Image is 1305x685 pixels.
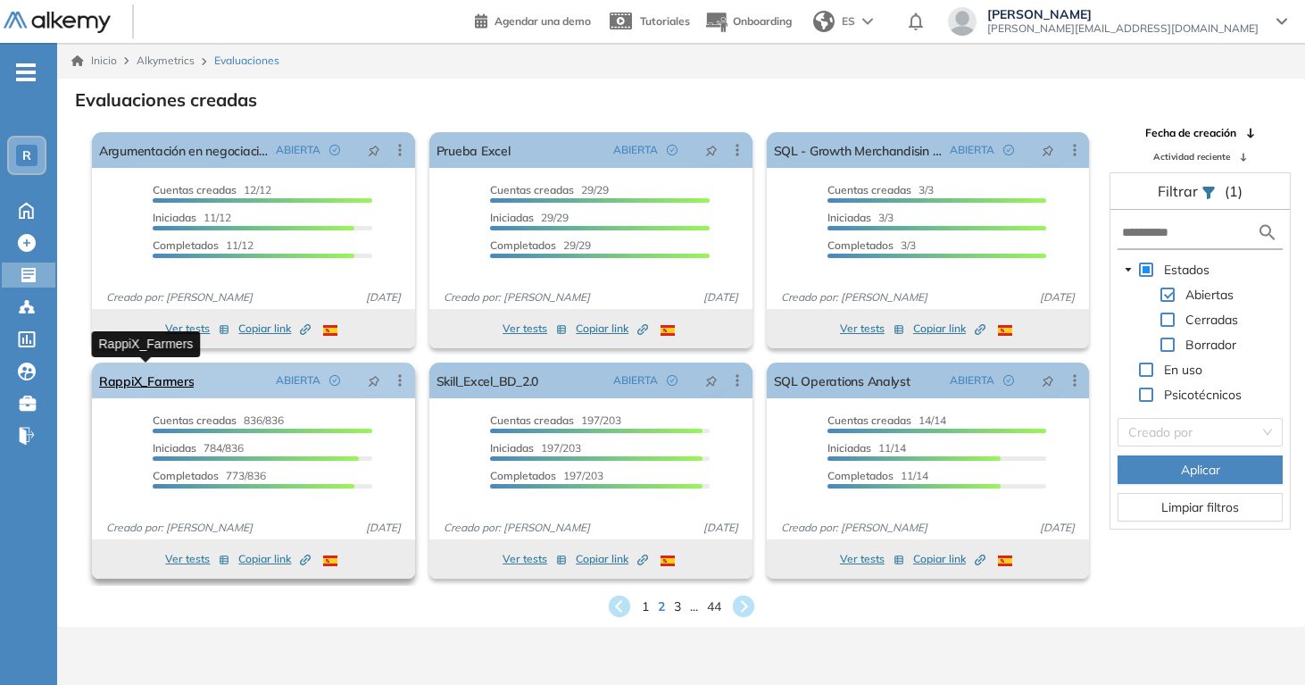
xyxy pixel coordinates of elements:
span: 836/836 [153,414,284,427]
span: Abiertas [1185,287,1234,303]
span: Iniciadas [153,211,196,224]
span: ... [690,597,698,616]
span: 11/12 [153,238,254,252]
button: pushpin [1028,366,1068,395]
span: Cuentas creadas [153,414,237,427]
span: check-circle [1003,375,1014,386]
span: 29/29 [490,238,591,252]
span: [DATE] [696,289,745,305]
span: check-circle [329,375,340,386]
span: pushpin [368,143,380,157]
span: Iniciadas [490,211,534,224]
span: Creado por: [PERSON_NAME] [436,520,597,536]
span: Copiar link [576,551,648,567]
span: Iniciadas [490,441,534,455]
span: 12/12 [153,183,271,196]
span: 3/3 [827,183,934,196]
span: Borrador [1182,334,1240,355]
button: Ver tests [165,318,229,339]
span: 1 [642,597,649,616]
span: ABIERTA [276,372,320,388]
span: [DATE] [1033,520,1082,536]
button: pushpin [354,136,394,164]
span: caret-down [1124,265,1133,274]
span: Completados [827,469,894,482]
span: 29/29 [490,211,569,224]
img: ESP [661,325,675,336]
button: Copiar link [576,318,648,339]
span: [DATE] [359,289,408,305]
span: En uso [1160,359,1206,380]
span: check-circle [1003,145,1014,155]
div: RappiX_Farmers [92,331,201,357]
span: Agendar una demo [495,14,591,28]
span: 44 [707,597,721,616]
span: Completados [153,469,219,482]
button: Ver tests [840,548,904,570]
span: ABIERTA [613,372,658,388]
span: [PERSON_NAME] [987,7,1259,21]
span: Cuentas creadas [827,183,911,196]
img: Logo [4,12,111,34]
button: Limpiar filtros [1118,493,1283,522]
button: pushpin [692,136,731,164]
span: 11/14 [827,469,928,482]
button: Onboarding [704,3,792,41]
span: 11/12 [153,211,231,224]
span: Estados [1160,259,1213,280]
span: Limpiar filtros [1161,497,1239,517]
span: Evaluaciones [214,53,279,69]
span: Creado por: [PERSON_NAME] [774,289,935,305]
a: Agendar una demo [475,9,591,30]
span: [DATE] [359,520,408,536]
span: ABIERTA [950,142,994,158]
span: pushpin [705,373,718,388]
span: Cerradas [1185,312,1238,328]
span: 197/203 [490,441,581,455]
span: 3 [674,597,681,616]
img: ESP [998,556,1012,566]
span: 3/3 [827,211,894,224]
span: Creado por: [PERSON_NAME] [436,289,597,305]
span: ABIERTA [613,142,658,158]
span: Completados [490,238,556,252]
span: [PERSON_NAME][EMAIL_ADDRESS][DOMAIN_NAME] [987,21,1259,36]
button: Copiar link [576,548,648,570]
span: Cuentas creadas [490,414,574,427]
span: Iniciadas [827,441,871,455]
span: ES [842,13,855,29]
span: Cuentas creadas [490,183,574,196]
button: Ver tests [503,318,567,339]
span: Copiar link [238,551,311,567]
img: search icon [1257,221,1278,244]
span: Copiar link [238,321,311,337]
button: pushpin [1028,136,1068,164]
span: Onboarding [733,14,792,28]
span: check-circle [329,145,340,155]
span: R [22,148,31,163]
span: Filtrar [1158,182,1201,200]
span: Creado por: [PERSON_NAME] [99,289,260,305]
span: 11/14 [827,441,906,455]
img: ESP [323,556,337,566]
span: Copiar link [576,321,648,337]
h3: Evaluaciones creadas [75,89,257,111]
span: Psicotécnicos [1164,387,1242,403]
img: ESP [998,325,1012,336]
span: 29/29 [490,183,609,196]
span: En uso [1164,362,1202,378]
a: RappiX_Farmers [99,363,194,398]
button: pushpin [354,366,394,395]
span: Estados [1164,262,1209,278]
span: pushpin [1042,373,1054,388]
span: [DATE] [1033,289,1082,305]
span: Completados [153,238,219,252]
span: pushpin [705,143,718,157]
span: Fecha de creación [1145,125,1236,141]
span: [DATE] [696,520,745,536]
span: Cerradas [1182,309,1242,330]
span: 197/203 [490,469,603,482]
span: pushpin [1042,143,1054,157]
a: Argumentación en negociaciones [99,132,269,168]
i: - [16,71,36,74]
